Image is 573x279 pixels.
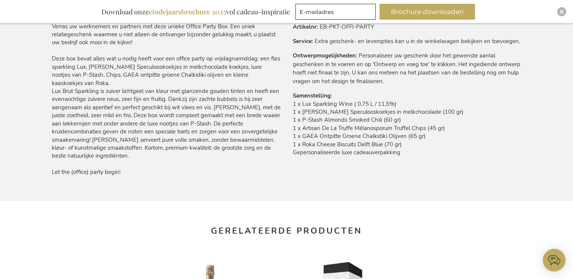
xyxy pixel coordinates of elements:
[149,7,226,16] b: eindejaarsbrochure 2025
[543,249,565,271] iframe: belco-activator-frame
[295,4,378,22] form: marketing offers and promotions
[211,225,362,237] strong: Gerelateerde producten
[98,4,294,20] div: Download onze vol cadeau-inspiratie
[293,100,521,161] td: 1 x Lux Sparkling Wine ( 0,75 L / 11,5%) 1 x [PERSON_NAME] Speculooskoekjes in melkchocolade (100...
[557,7,566,16] div: Close
[295,4,376,20] input: E-mailadres
[379,4,475,20] button: Brochure downloaden
[559,9,564,14] img: Close
[52,23,281,177] div: Verras uw werknemers en partners met deze unieke Office Party Box. Een uniek relatiegeschenk waar...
